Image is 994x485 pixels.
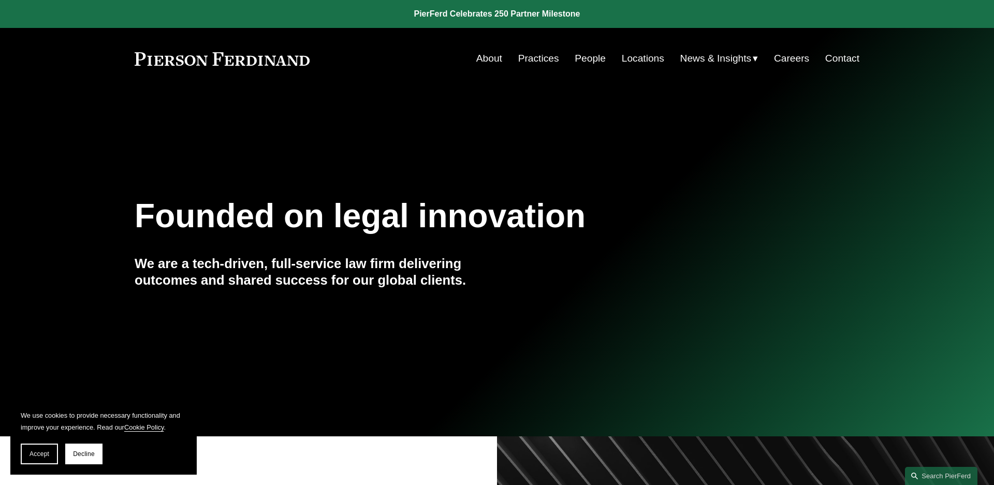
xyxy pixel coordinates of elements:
[774,49,809,68] a: Careers
[135,255,497,289] h4: We are a tech-driven, full-service law firm delivering outcomes and shared success for our global...
[135,197,739,235] h1: Founded on legal innovation
[575,49,606,68] a: People
[21,409,186,433] p: We use cookies to provide necessary functionality and improve your experience. Read our .
[30,450,49,458] span: Accept
[680,49,758,68] a: folder dropdown
[905,467,977,485] a: Search this site
[680,50,752,68] span: News & Insights
[518,49,559,68] a: Practices
[21,444,58,464] button: Accept
[476,49,502,68] a: About
[622,49,664,68] a: Locations
[65,444,103,464] button: Decline
[124,423,164,431] a: Cookie Policy
[73,450,95,458] span: Decline
[10,399,197,475] section: Cookie banner
[825,49,859,68] a: Contact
